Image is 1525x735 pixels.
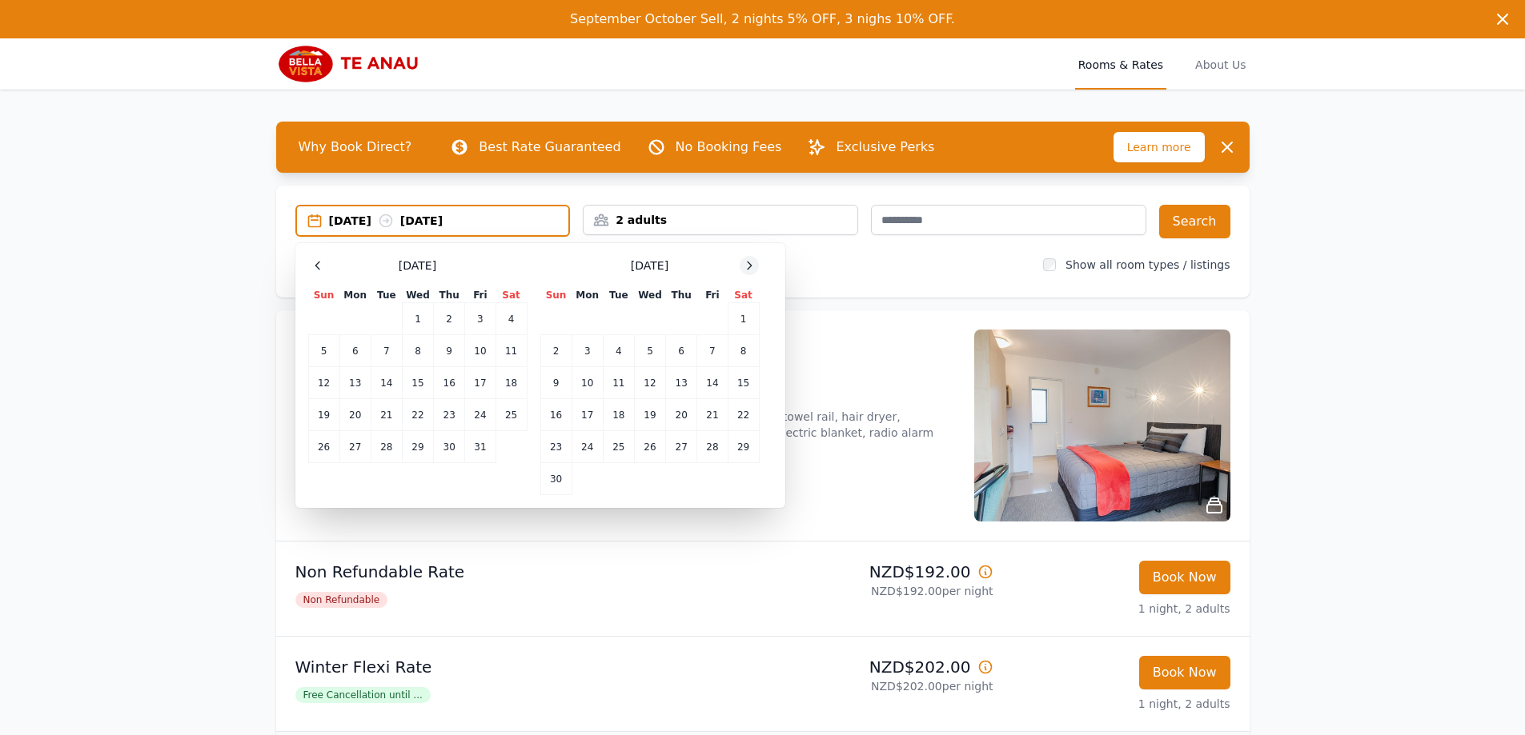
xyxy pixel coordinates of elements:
[295,687,431,703] span: Free Cancellation until ...
[1114,132,1205,162] span: Learn more
[728,288,759,303] th: Sat
[634,399,665,431] td: 19
[329,213,569,229] div: [DATE] [DATE]
[402,335,433,367] td: 8
[603,335,634,367] td: 4
[1075,38,1166,90] a: Rooms & Rates
[572,431,603,463] td: 24
[496,335,527,367] td: 11
[634,367,665,399] td: 12
[769,678,993,694] p: NZD$202.00 per night
[572,288,603,303] th: Mon
[402,431,433,463] td: 29
[465,367,496,399] td: 17
[634,335,665,367] td: 5
[295,592,388,608] span: Non Refundable
[1006,601,1230,617] p: 1 night, 2 adults
[666,335,697,367] td: 6
[371,335,402,367] td: 7
[308,431,339,463] td: 26
[434,431,465,463] td: 30
[603,399,634,431] td: 18
[728,303,759,335] td: 1
[1139,561,1230,594] button: Book Now
[697,335,728,367] td: 7
[465,399,496,431] td: 24
[666,399,697,431] td: 20
[728,367,759,399] td: 15
[572,335,603,367] td: 3
[631,258,668,274] span: [DATE]
[728,431,759,463] td: 29
[434,399,465,431] td: 23
[465,431,496,463] td: 31
[728,335,759,367] td: 8
[570,11,955,26] span: September October Sell, 2 nights 5% OFF, 3 nighs 10% OFF.
[603,367,634,399] td: 11
[286,131,425,163] span: Why Book Direct?
[308,335,339,367] td: 5
[540,463,572,495] td: 30
[402,399,433,431] td: 22
[295,656,756,678] p: Winter Flexi Rate
[572,399,603,431] td: 17
[1065,258,1230,271] label: Show all room types / listings
[769,583,993,599] p: NZD$192.00 per night
[1192,38,1249,90] a: About Us
[540,399,572,431] td: 16
[769,561,993,583] p: NZD$192.00
[465,335,496,367] td: 10
[339,431,371,463] td: 27
[371,288,402,303] th: Tue
[371,431,402,463] td: 28
[308,288,339,303] th: Sun
[603,431,634,463] td: 25
[434,303,465,335] td: 2
[1159,205,1230,238] button: Search
[496,288,527,303] th: Sat
[402,303,433,335] td: 1
[339,399,371,431] td: 20
[371,399,402,431] td: 21
[728,399,759,431] td: 22
[465,303,496,335] td: 3
[540,335,572,367] td: 2
[603,288,634,303] th: Tue
[584,212,857,228] div: 2 adults
[836,138,934,157] p: Exclusive Perks
[1139,656,1230,689] button: Book Now
[666,367,697,399] td: 13
[496,399,527,431] td: 25
[434,288,465,303] th: Thu
[434,335,465,367] td: 9
[666,431,697,463] td: 27
[496,367,527,399] td: 18
[634,288,665,303] th: Wed
[399,258,436,274] span: [DATE]
[402,288,433,303] th: Wed
[434,367,465,399] td: 16
[540,431,572,463] td: 23
[540,288,572,303] th: Sun
[308,367,339,399] td: 12
[339,288,371,303] th: Mon
[540,367,572,399] td: 9
[465,288,496,303] th: Fri
[371,367,402,399] td: 14
[339,367,371,399] td: 13
[479,138,620,157] p: Best Rate Guaranteed
[666,288,697,303] th: Thu
[402,367,433,399] td: 15
[697,431,728,463] td: 28
[697,367,728,399] td: 14
[769,656,993,678] p: NZD$202.00
[634,431,665,463] td: 26
[697,399,728,431] td: 21
[676,138,782,157] p: No Booking Fees
[1006,696,1230,712] p: 1 night, 2 adults
[572,367,603,399] td: 10
[697,288,728,303] th: Fri
[308,399,339,431] td: 19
